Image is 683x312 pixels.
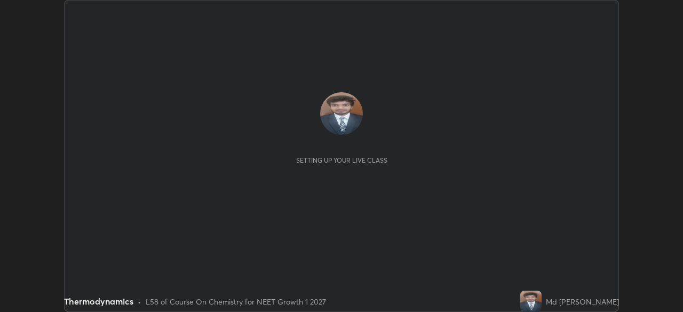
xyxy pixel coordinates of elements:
div: • [138,296,141,307]
img: e0acffa0484246febffe2fc9295e57c4.jpg [520,291,542,312]
div: Md [PERSON_NAME] [546,296,619,307]
div: Setting up your live class [296,156,387,164]
div: L58 of Course On Chemistry for NEET Growth 1 2027 [146,296,326,307]
div: Thermodynamics [64,295,133,308]
img: e0acffa0484246febffe2fc9295e57c4.jpg [320,92,363,135]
